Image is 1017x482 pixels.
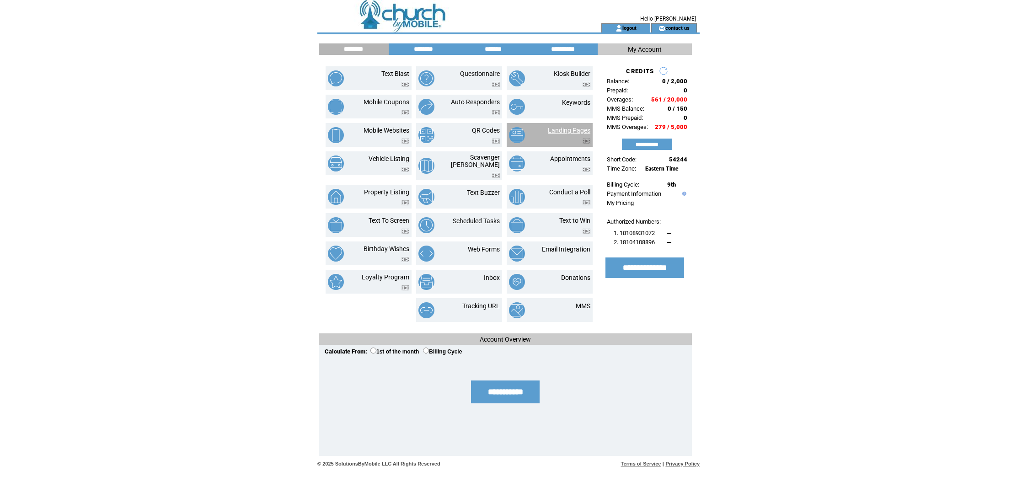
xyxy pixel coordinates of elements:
[607,105,644,112] span: MMS Balance:
[509,217,525,233] img: text-to-win.png
[550,155,590,162] a: Appointments
[492,110,500,115] img: video.png
[401,139,409,144] img: video.png
[328,189,344,205] img: property-listing.png
[607,87,628,94] span: Prepaid:
[328,127,344,143] img: mobile-websites.png
[401,110,409,115] img: video.png
[401,167,409,172] img: video.png
[325,348,367,355] span: Calculate From:
[509,246,525,262] img: email-integration.png
[542,246,590,253] a: Email Integration
[369,155,409,162] a: Vehicle Listing
[317,461,440,466] span: © 2025 SolutionsByMobile LLC All Rights Reserved
[667,181,676,188] span: 9th
[607,165,636,172] span: Time Zone:
[418,99,434,115] img: auto-responders.png
[554,70,590,77] a: Kiosk Builder
[509,274,525,290] img: donations.png
[655,123,687,130] span: 279 / 5,000
[607,181,639,188] span: Billing Cycle:
[684,114,687,121] span: 0
[607,114,643,121] span: MMS Prepaid:
[369,217,409,224] a: Text To Screen
[621,461,661,466] a: Terms of Service
[628,46,662,53] span: My Account
[616,25,622,32] img: account_icon.gif
[640,16,696,22] span: Hello [PERSON_NAME]
[418,274,434,290] img: inbox.png
[668,105,687,112] span: 0 / 150
[328,274,344,290] img: loyalty-program.png
[401,285,409,290] img: video.png
[370,348,376,353] input: 1st of the month
[418,158,434,174] img: scavenger-hunt.png
[583,229,590,234] img: video.png
[453,217,500,225] a: Scheduled Tasks
[622,25,637,31] a: logout
[614,239,655,246] span: 2. 18104108896
[548,127,590,134] a: Landing Pages
[468,246,500,253] a: Web Forms
[662,78,687,85] span: 0 / 2,000
[509,70,525,86] img: kiosk-builder.png
[559,217,590,224] a: Text to Win
[472,127,500,134] a: QR Codes
[418,217,434,233] img: scheduled-tasks.png
[480,336,531,343] span: Account Overview
[418,189,434,205] img: text-buzzer.png
[684,87,687,94] span: 0
[418,246,434,262] img: web-forms.png
[328,70,344,86] img: text-blast.png
[462,302,500,310] a: Tracking URL
[509,99,525,115] img: keywords.png
[451,154,500,168] a: Scavenger [PERSON_NAME]
[561,274,590,281] a: Donations
[484,274,500,281] a: Inbox
[663,461,664,466] span: |
[362,273,409,281] a: Loyalty Program
[401,82,409,87] img: video.png
[418,70,434,86] img: questionnaire.png
[401,200,409,205] img: video.png
[381,70,409,77] a: Text Blast
[562,99,590,106] a: Keywords
[607,96,633,103] span: Overages:
[607,218,661,225] span: Authorized Numbers:
[401,229,409,234] img: video.png
[328,217,344,233] img: text-to-screen.png
[509,189,525,205] img: conduct-a-poll.png
[665,25,690,31] a: contact us
[328,246,344,262] img: birthday-wishes.png
[658,25,665,32] img: contact_us_icon.gif
[467,189,500,196] a: Text Buzzer
[583,82,590,87] img: video.png
[665,461,700,466] a: Privacy Policy
[364,245,409,252] a: Birthday Wishes
[651,96,687,103] span: 561 / 20,000
[607,156,637,163] span: Short Code:
[576,302,590,310] a: MMS
[364,188,409,196] a: Property Listing
[364,98,409,106] a: Mobile Coupons
[451,98,500,106] a: Auto Responders
[401,257,409,262] img: video.png
[607,78,629,85] span: Balance:
[423,348,462,355] label: Billing Cycle
[328,155,344,171] img: vehicle-listing.png
[549,188,590,196] a: Conduct a Poll
[418,302,434,318] img: tracking-url.png
[328,99,344,115] img: mobile-coupons.png
[509,155,525,171] img: appointments.png
[583,139,590,144] img: video.png
[680,192,686,196] img: help.gif
[509,302,525,318] img: mms.png
[492,173,500,178] img: video.png
[364,127,409,134] a: Mobile Websites
[460,70,500,77] a: Questionnaire
[669,156,687,163] span: 54244
[492,82,500,87] img: video.png
[370,348,419,355] label: 1st of the month
[607,190,661,197] a: Payment Information
[607,123,648,130] span: MMS Overages:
